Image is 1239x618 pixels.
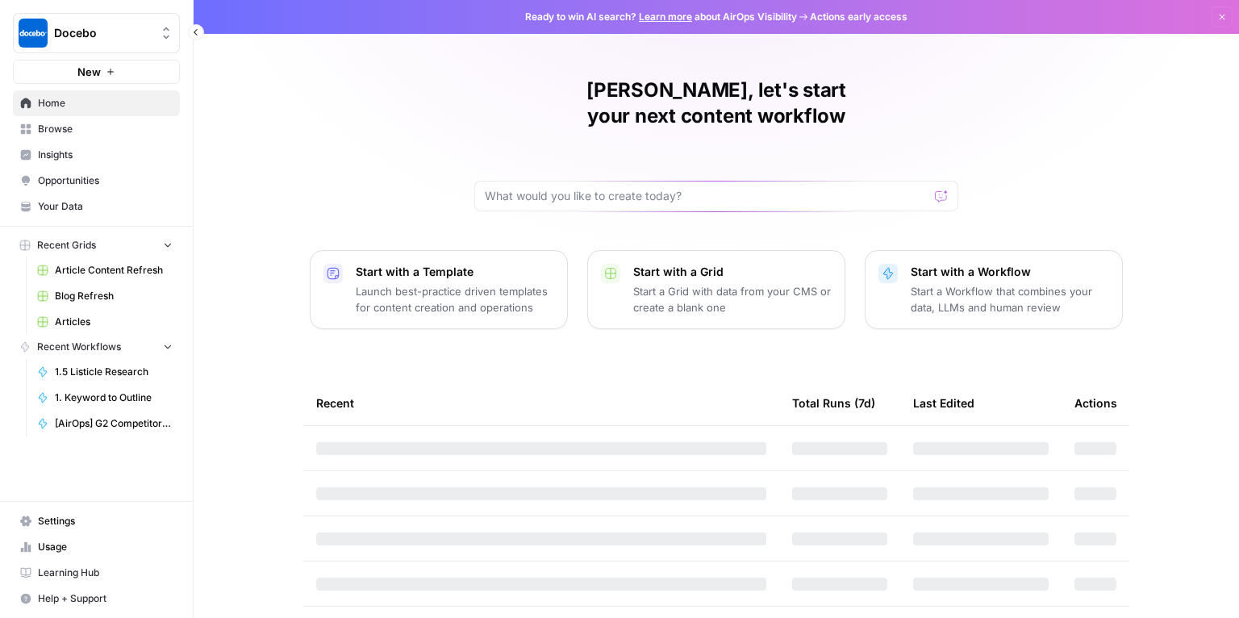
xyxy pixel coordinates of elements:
[30,257,180,283] a: Article Content Refresh
[13,13,180,53] button: Workspace: Docebo
[30,359,180,385] a: 1.5 Listicle Research
[55,263,173,278] span: Article Content Refresh
[356,283,554,315] p: Launch best-practice driven templates for content creation and operations
[30,411,180,436] a: [AirOps] G2 Competitor Review Analysis
[55,365,173,379] span: 1.5 Listicle Research
[13,335,180,359] button: Recent Workflows
[30,385,180,411] a: 1. Keyword to Outline
[13,142,180,168] a: Insights
[38,591,173,606] span: Help + Support
[911,283,1109,315] p: Start a Workflow that combines your data, LLMs and human review
[913,381,974,425] div: Last Edited
[310,250,568,329] button: Start with a TemplateLaunch best-practice driven templates for content creation and operations
[485,188,928,204] input: What would you like to create today?
[37,238,96,253] span: Recent Grids
[55,289,173,303] span: Blog Refresh
[55,390,173,405] span: 1. Keyword to Outline
[525,10,797,24] span: Ready to win AI search? about AirOps Visibility
[13,508,180,534] a: Settings
[13,90,180,116] a: Home
[38,148,173,162] span: Insights
[865,250,1123,329] button: Start with a WorkflowStart a Workflow that combines your data, LLMs and human review
[13,560,180,586] a: Learning Hub
[38,514,173,528] span: Settings
[633,264,832,280] p: Start with a Grid
[13,534,180,560] a: Usage
[316,381,766,425] div: Recent
[1074,381,1117,425] div: Actions
[13,168,180,194] a: Opportunities
[13,233,180,257] button: Recent Grids
[19,19,48,48] img: Docebo Logo
[792,381,875,425] div: Total Runs (7d)
[77,64,101,80] span: New
[38,540,173,554] span: Usage
[356,264,554,280] p: Start with a Template
[54,25,152,41] span: Docebo
[38,173,173,188] span: Opportunities
[55,315,173,329] span: Articles
[911,264,1109,280] p: Start with a Workflow
[474,77,958,129] h1: [PERSON_NAME], let's start your next content workflow
[38,566,173,580] span: Learning Hub
[30,309,180,335] a: Articles
[587,250,845,329] button: Start with a GridStart a Grid with data from your CMS or create a blank one
[633,283,832,315] p: Start a Grid with data from your CMS or create a blank one
[55,416,173,431] span: [AirOps] G2 Competitor Review Analysis
[13,586,180,612] button: Help + Support
[810,10,907,24] span: Actions early access
[13,116,180,142] a: Browse
[639,10,692,23] a: Learn more
[38,96,173,111] span: Home
[38,199,173,214] span: Your Data
[13,60,180,84] button: New
[30,283,180,309] a: Blog Refresh
[38,122,173,136] span: Browse
[37,340,121,354] span: Recent Workflows
[13,194,180,219] a: Your Data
